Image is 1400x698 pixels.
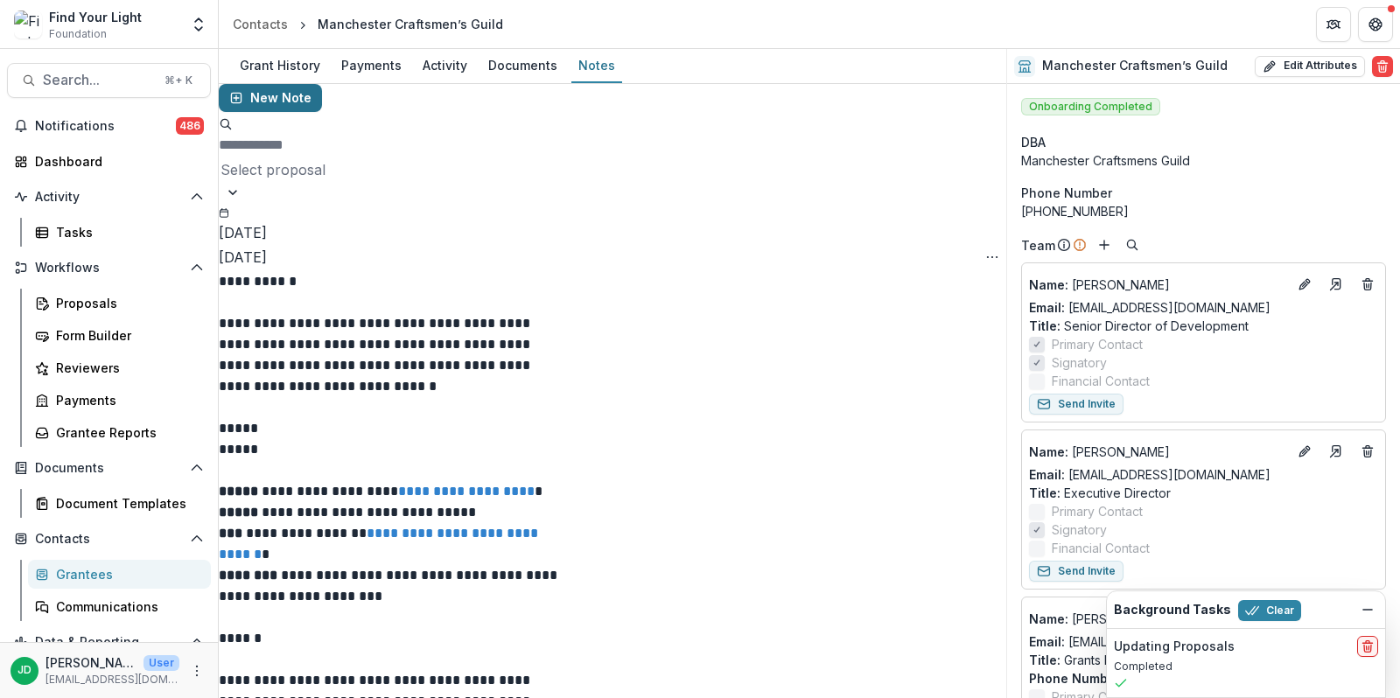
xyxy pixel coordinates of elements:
[334,49,409,83] a: Payments
[481,52,564,78] div: Documents
[1021,236,1055,255] p: Team
[28,289,211,318] a: Proposals
[176,117,204,135] span: 486
[28,218,211,247] a: Tasks
[1052,539,1150,557] span: Financial Contact
[28,489,211,518] a: Document Templates
[226,11,510,37] nav: breadcrumb
[7,63,211,98] button: Search...
[978,243,1006,271] button: Options
[1294,274,1315,295] button: Edit
[219,247,267,268] div: [DATE]
[1029,298,1270,317] a: Email: [EMAIL_ADDRESS][DOMAIN_NAME]
[28,321,211,350] a: Form Builder
[1122,234,1143,255] button: Search
[35,261,183,276] span: Workflows
[56,565,197,583] div: Grantees
[1029,300,1065,315] span: Email:
[1322,270,1350,298] a: Go to contact
[1052,502,1143,520] span: Primary Contact
[1322,437,1350,465] a: Go to contact
[35,635,183,650] span: Data & Reporting
[28,418,211,447] a: Grantee Reports
[1357,599,1378,620] button: Dismiss
[1052,520,1107,539] span: Signatory
[56,326,197,345] div: Form Builder
[1029,394,1123,415] button: Send Invite
[226,11,295,37] a: Contacts
[1316,7,1351,42] button: Partners
[1029,485,1060,500] span: Title :
[233,15,288,33] div: Contacts
[1029,443,1287,461] p: [PERSON_NAME]
[1042,59,1228,73] h2: Manchester Craftsmen’s Guild
[233,52,327,78] div: Grant History
[35,461,183,476] span: Documents
[7,628,211,656] button: Open Data & Reporting
[1052,335,1143,353] span: Primary Contact
[1021,184,1112,202] span: Phone Number
[28,353,211,382] a: Reviewers
[1029,484,1378,502] p: Executive Director
[56,597,197,616] div: Communications
[143,655,179,671] p: User
[1029,444,1068,459] span: Name :
[1029,277,1068,292] span: Name :
[56,494,197,513] div: Document Templates
[1029,561,1123,582] button: Send Invite
[481,49,564,83] a: Documents
[1357,636,1378,657] button: delete
[7,147,211,176] a: Dashboard
[56,391,197,409] div: Payments
[1357,441,1378,462] button: Deletes
[1029,611,1068,626] span: Name :
[7,454,211,482] button: Open Documents
[161,71,196,90] div: ⌘ + K
[1372,56,1393,77] button: Delete
[1021,202,1386,220] div: [PHONE_NUMBER]
[28,592,211,621] a: Communications
[334,52,409,78] div: Payments
[1094,234,1115,255] button: Add
[56,294,197,312] div: Proposals
[1029,632,1270,651] a: Email: [EMAIL_ADDRESS][DOMAIN_NAME]
[1114,659,1378,674] p: Completed
[1029,465,1270,484] a: Email: [EMAIL_ADDRESS][DOMAIN_NAME]
[1021,151,1386,170] div: Manchester Craftsmens Guild
[7,112,211,140] button: Notifications486
[1021,98,1160,115] span: Onboarding Completed
[571,49,622,83] a: Notes
[1029,276,1287,294] a: Name: [PERSON_NAME]
[7,183,211,211] button: Open Activity
[17,665,31,676] div: Jeffrey Dollinger
[49,8,142,26] div: Find Your Light
[416,49,474,83] a: Activity
[45,672,179,688] p: [EMAIL_ADDRESS][DOMAIN_NAME]
[35,532,183,547] span: Contacts
[45,653,136,672] p: [PERSON_NAME]
[1029,634,1065,649] span: Email:
[49,26,107,42] span: Foundation
[35,152,197,171] div: Dashboard
[233,49,327,83] a: Grant History
[1029,610,1287,628] p: [PERSON_NAME]
[416,52,474,78] div: Activity
[1029,669,1378,688] p: [PHONE_NUMBER]
[1029,443,1287,461] a: Name: [PERSON_NAME]
[1029,317,1378,335] p: Senior Director of Development
[219,84,322,112] button: New Note
[219,222,1006,243] h2: [DATE]
[1114,603,1231,618] h2: Background Tasks
[186,660,207,681] button: More
[1255,56,1365,77] button: Edit Attributes
[1029,651,1378,669] p: Grants Manager
[1294,441,1315,462] button: Edit
[35,190,183,205] span: Activity
[186,7,211,42] button: Open entity switcher
[571,52,622,78] div: Notes
[1029,318,1060,333] span: Title :
[1052,372,1150,390] span: Financial Contact
[318,15,503,33] div: Manchester Craftsmen’s Guild
[1358,7,1393,42] button: Get Help
[1052,353,1107,372] span: Signatory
